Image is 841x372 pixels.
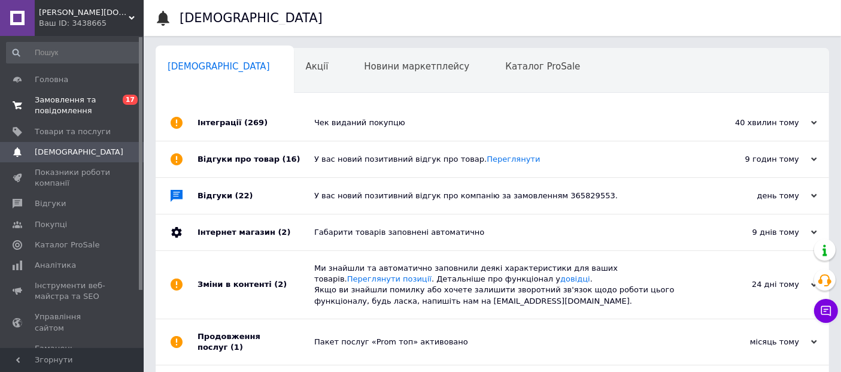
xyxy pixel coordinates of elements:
[814,299,838,323] button: Чат з покупцем
[697,190,817,201] div: день тому
[244,118,268,127] span: (269)
[697,117,817,128] div: 40 хвилин тому
[35,219,67,230] span: Покупці
[35,74,68,85] span: Головна
[364,61,469,72] span: Новини маркетплейсу
[697,279,817,290] div: 24 дні тому
[697,154,817,165] div: 9 годин тому
[198,319,314,365] div: Продовження послуг
[35,167,111,189] span: Показники роботи компанії
[314,190,697,201] div: У вас новий позитивний відгук про компанію за замовленням 365829553.
[35,311,111,333] span: Управління сайтом
[198,251,314,319] div: Зміни в контенті
[278,228,290,237] span: (2)
[35,126,111,137] span: Товари та послуги
[283,155,300,164] span: (16)
[35,240,99,250] span: Каталог ProSale
[505,61,580,72] span: Каталог ProSale
[347,274,432,283] a: Переглянути позиції
[314,227,697,238] div: Габарити товарів заповнені автоматично
[35,280,111,302] span: Інструменти веб-майстра та SEO
[35,343,111,365] span: Гаманець компанії
[697,227,817,238] div: 9 днів тому
[314,117,697,128] div: Чек виданий покупцю
[35,260,76,271] span: Аналітика
[180,11,323,25] h1: [DEMOGRAPHIC_DATA]
[560,274,590,283] a: довідці
[198,178,314,214] div: Відгуки
[314,337,697,347] div: Пакет послуг «Prom топ» активовано
[487,155,540,164] a: Переглянути
[314,154,697,165] div: У вас новий позитивний відгук про товар.
[230,343,243,352] span: (1)
[198,141,314,177] div: Відгуки про товар
[168,61,270,72] span: [DEMOGRAPHIC_DATA]
[198,105,314,141] div: Інтеграції
[697,337,817,347] div: місяць тому
[35,147,123,158] span: [DEMOGRAPHIC_DATA]
[39,18,144,29] div: Ваш ID: 3438665
[314,263,697,307] div: Ми знайшли та автоматично заповнили деякі характеристики для ваших товарів. . Детальніше про функ...
[123,95,138,105] span: 17
[198,214,314,250] div: Інтернет магазин
[6,42,141,63] input: Пошук
[35,95,111,116] span: Замовлення та повідомлення
[35,198,66,209] span: Відгуки
[39,7,129,18] span: JOSIZOO- josizoo.com.ua
[274,280,287,289] span: (2)
[235,191,253,200] span: (22)
[306,61,329,72] span: Акції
